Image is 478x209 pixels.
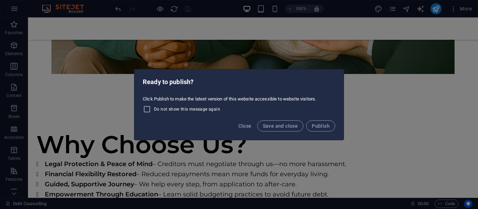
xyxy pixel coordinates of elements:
[238,123,252,129] span: Close
[263,123,298,129] span: Save and close
[143,78,335,86] h2: Ready to publish?
[134,93,344,116] div: Click Publish to make the latest version of this website accessible to website visitors.
[257,120,304,132] button: Save and close
[236,120,254,132] button: Close
[154,106,220,112] span: Do not show this message again
[312,123,330,129] span: Publish
[306,120,335,132] button: Publish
